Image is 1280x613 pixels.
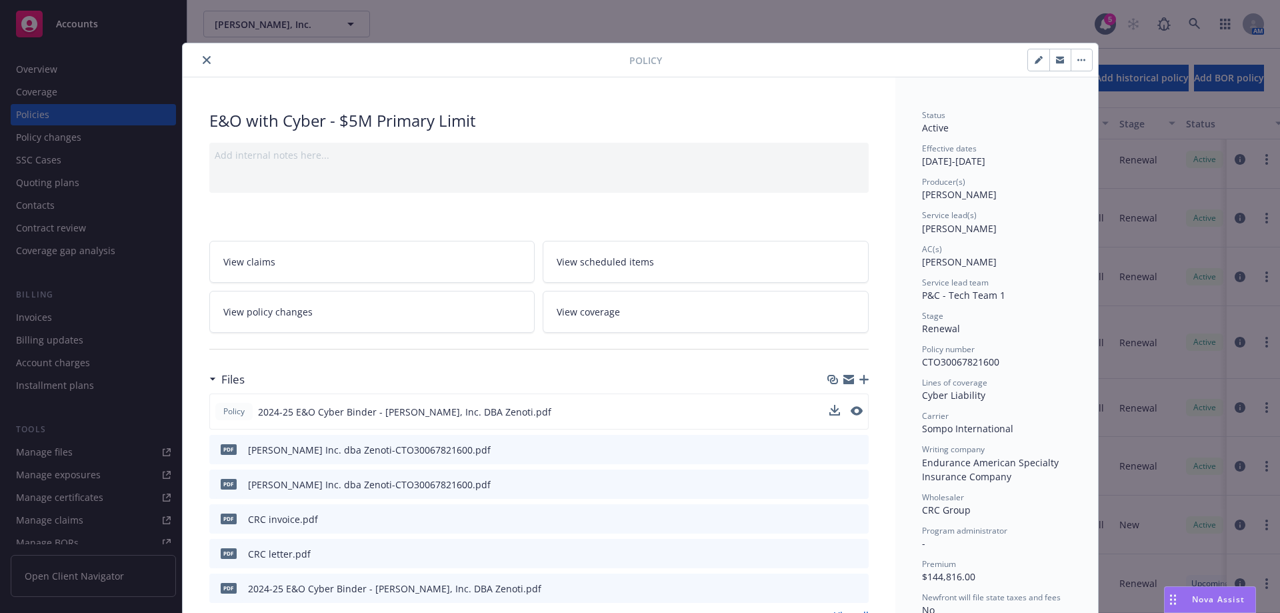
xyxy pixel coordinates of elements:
span: pdf [221,479,237,489]
span: Policy number [922,344,975,355]
span: Stage [922,310,943,322]
span: Premium [922,558,956,570]
h3: Files [221,371,245,388]
span: View coverage [557,305,620,319]
button: Nova Assist [1164,586,1256,613]
span: Writing company [922,444,985,455]
div: Drag to move [1165,587,1181,612]
div: [PERSON_NAME] Inc. dba Zenoti-CTO30067821600.pdf [248,478,491,492]
span: pdf [221,514,237,524]
button: download file [830,512,841,526]
span: CTO30067821600 [922,356,999,368]
button: preview file [851,478,863,492]
span: Policy [629,53,662,67]
button: download file [829,405,840,419]
span: View claims [223,255,275,269]
a: View claims [209,241,535,283]
span: Renewal [922,322,960,335]
span: Endurance American Specialty Insurance Company [922,456,1061,483]
span: Newfront will file state taxes and fees [922,592,1061,603]
span: View scheduled items [557,255,654,269]
span: $144,816.00 [922,570,975,583]
div: E&O with Cyber - $5M Primary Limit [209,109,869,132]
span: Lines of coverage [922,377,987,388]
button: close [199,52,215,68]
span: Program administrator [922,525,1007,536]
button: preview file [851,582,863,596]
button: download file [830,547,841,561]
span: - [922,537,925,550]
span: P&C - Tech Team 1 [922,289,1005,301]
div: Add internal notes here... [215,148,863,162]
span: Sompo International [922,422,1013,435]
div: [DATE] - [DATE] [922,143,1071,168]
button: preview file [851,406,863,416]
span: pdf [221,583,237,593]
a: View policy changes [209,291,535,333]
span: 2024-25 E&O Cyber Binder - [PERSON_NAME], Inc. DBA Zenoti.pdf [258,405,551,419]
button: download file [830,478,841,492]
button: download file [830,443,841,457]
span: Status [922,109,945,121]
span: Cyber Liability [922,389,985,402]
div: 2024-25 E&O Cyber Binder - [PERSON_NAME], Inc. DBA Zenoti.pdf [248,582,541,596]
span: [PERSON_NAME] [922,255,997,268]
span: pdf [221,548,237,558]
div: CRC invoice.pdf [248,512,318,526]
span: Carrier [922,410,949,422]
span: pdf [221,444,237,454]
span: [PERSON_NAME] [922,222,997,235]
span: Service lead(s) [922,209,977,221]
button: preview file [851,443,863,457]
button: preview file [851,547,863,561]
a: View coverage [543,291,869,333]
a: View scheduled items [543,241,869,283]
span: AC(s) [922,243,942,255]
span: Service lead team [922,277,989,288]
span: Effective dates [922,143,977,154]
span: Wholesaler [922,492,964,503]
span: View policy changes [223,305,313,319]
span: Nova Assist [1192,594,1245,605]
div: [PERSON_NAME] Inc. dba Zenoti-CTO30067821600.pdf [248,443,491,457]
span: Active [922,121,949,134]
span: Producer(s) [922,176,965,187]
span: CRC Group [922,504,971,516]
button: preview file [851,512,863,526]
button: download file [830,582,841,596]
button: download file [829,405,840,416]
button: preview file [851,405,863,419]
span: Policy [221,406,247,418]
div: Files [209,371,245,388]
span: [PERSON_NAME] [922,188,997,201]
div: CRC letter.pdf [248,547,311,561]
